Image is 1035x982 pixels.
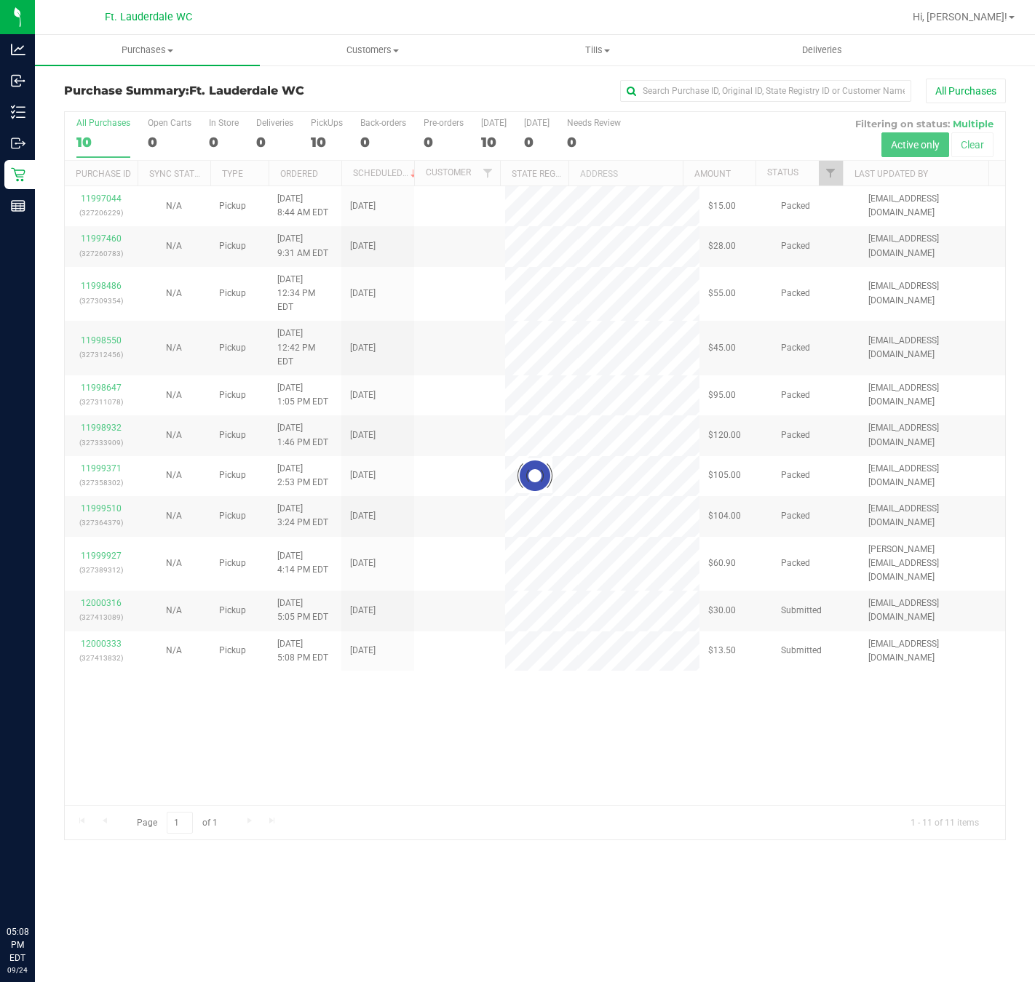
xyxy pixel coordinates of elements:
span: Ft. Lauderdale WC [189,84,304,97]
iframe: Resource center [15,866,58,909]
inline-svg: Retail [11,167,25,182]
inline-svg: Inventory [11,105,25,119]
inline-svg: Reports [11,199,25,213]
span: Tills [485,44,709,57]
span: Customers [261,44,484,57]
span: Ft. Lauderdale WC [105,11,192,23]
button: All Purchases [926,79,1006,103]
p: 09/24 [7,965,28,975]
a: Customers [260,35,485,65]
a: Deliveries [710,35,935,65]
inline-svg: Inbound [11,73,25,88]
a: Tills [485,35,710,65]
span: Hi, [PERSON_NAME]! [913,11,1007,23]
p: 05:08 PM EDT [7,925,28,965]
a: Purchases [35,35,260,65]
input: Search Purchase ID, Original ID, State Registry ID or Customer Name... [620,80,911,102]
inline-svg: Analytics [11,42,25,57]
span: Purchases [35,44,260,57]
inline-svg: Outbound [11,136,25,151]
span: Deliveries [782,44,862,57]
h3: Purchase Summary: [64,84,378,97]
